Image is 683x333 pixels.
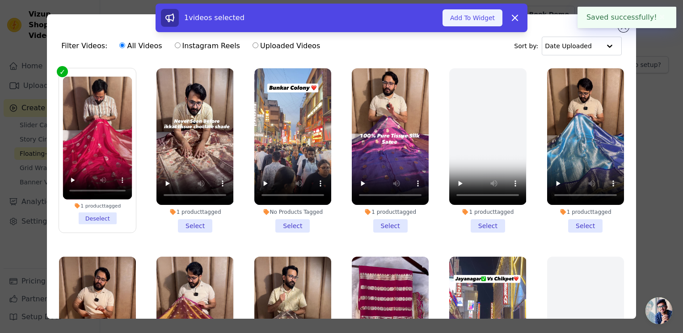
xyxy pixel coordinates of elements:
[578,7,676,28] div: Saved successfully!
[252,40,320,52] label: Uploaded Videos
[61,36,325,56] div: Filter Videos:
[547,208,624,216] div: 1 product tagged
[119,40,162,52] label: All Videos
[514,37,622,55] div: Sort by:
[156,208,233,216] div: 1 product tagged
[63,203,132,209] div: 1 product tagged
[443,9,502,26] button: Add To Widget
[184,13,245,22] span: 1 videos selected
[449,208,526,216] div: 1 product tagged
[352,208,429,216] div: 1 product tagged
[254,208,331,216] div: No Products Tagged
[657,12,667,23] button: Close
[174,40,240,52] label: Instagram Reels
[645,297,672,324] div: Open chat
